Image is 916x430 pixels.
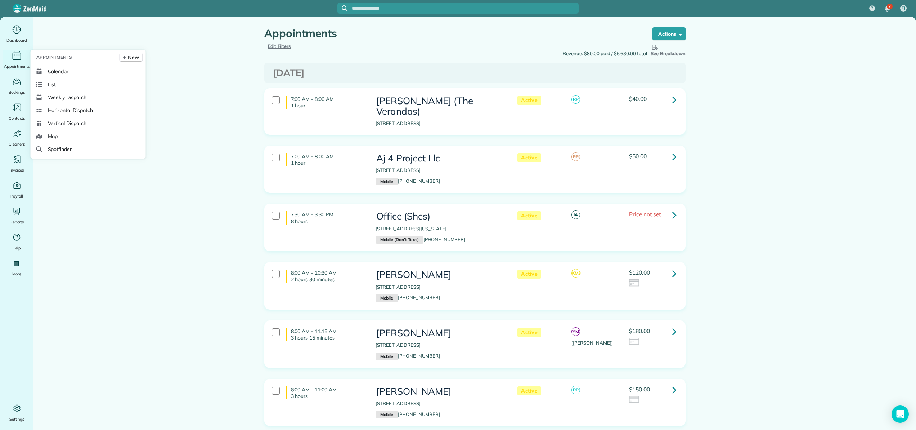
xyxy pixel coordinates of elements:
[48,81,56,88] span: List
[376,328,503,338] h3: [PERSON_NAME]
[273,68,677,78] h3: [DATE]
[3,128,31,148] a: Cleaners
[376,400,503,407] p: [STREET_ADDRESS]
[571,269,580,278] span: KM3
[517,270,541,279] span: Active
[629,279,640,287] img: icon_credit_card_neutral-3d9a980bd25ce6dbb0f2033d7200983694762465c175678fcbc2d8f4bc43548e.png
[9,115,25,122] span: Contacts
[376,411,440,417] a: Mobile[PHONE_NUMBER]
[571,210,580,219] span: IA
[6,37,27,44] span: Dashboard
[337,5,347,11] button: Focus search
[10,192,23,200] span: Payroll
[4,63,30,70] span: Appointments
[12,270,21,278] span: More
[517,386,541,395] span: Active
[629,396,640,404] img: icon_credit_card_neutral-3d9a980bd25ce6dbb0f2033d7200983694762465c175678fcbc2d8f4bc43548e.png
[629,269,650,276] span: $120.00
[571,327,580,336] span: YM
[33,104,143,117] a: Horizontal Dispatch
[3,154,31,174] a: Invoices
[3,76,31,96] a: Bookings
[286,96,365,109] h4: 7:00 AM - 8:00 AM
[3,50,31,70] a: Appointments
[286,153,365,166] h4: 7:00 AM - 8:00 AM
[9,416,24,423] span: Settings
[342,5,347,11] svg: Focus search
[376,167,503,174] p: [STREET_ADDRESS]
[291,160,365,166] p: 1 hour
[48,94,86,101] span: Weekly Dispatch
[291,393,365,399] p: 3 hours
[33,130,143,143] a: Map
[48,68,69,75] span: Calendar
[33,78,143,91] a: List
[3,179,31,200] a: Payroll
[376,353,398,360] small: Mobile
[571,340,612,346] span: ([PERSON_NAME])
[48,133,58,140] span: Map
[10,218,24,226] span: Reports
[629,338,640,346] img: icon_credit_card_neutral-3d9a980bd25ce6dbb0f2033d7200983694762465c175678fcbc2d8f4bc43548e.png
[10,167,24,174] span: Invoices
[902,5,905,11] span: EJ
[629,95,647,102] span: $40.00
[563,50,647,57] span: Revenue: $80.00 paid / $6,630.00 total
[3,403,31,423] a: Settings
[286,211,365,224] h4: 7:30 AM - 3:30 PM
[571,95,580,104] span: RP
[517,328,541,337] span: Active
[517,96,541,105] span: Active
[571,152,580,161] span: RR
[376,284,503,291] p: [STREET_ADDRESS]
[376,294,398,302] small: Mobile
[291,218,365,225] p: 8 hours
[629,386,650,393] span: $150.00
[3,231,31,252] a: Help
[376,178,398,186] small: Mobile
[291,334,365,341] p: 3 hours 15 minutes
[376,411,398,419] small: Mobile
[48,146,72,153] span: Spotfinder
[376,178,440,184] a: Mobile[PHONE_NUMBER]
[629,327,650,334] span: $180.00
[376,270,503,280] h3: [PERSON_NAME]
[629,210,661,218] span: Price not set
[651,43,686,57] button: See Breakdown
[880,1,895,17] div: 7 unread notifications
[376,386,503,397] h3: [PERSON_NAME]
[517,153,541,162] span: Active
[9,89,25,96] span: Bookings
[376,225,503,232] p: [STREET_ADDRESS][US_STATE]
[286,386,365,399] h4: 8:00 AM - 11:00 AM
[629,152,647,160] span: $50.00
[286,328,365,341] h4: 8:00 AM - 11:15 AM
[571,386,580,394] span: RP
[33,143,143,156] a: Spotfinder
[264,27,639,39] h1: Appointments
[376,211,503,222] h3: Office (Shcs)
[36,54,72,61] span: Appointments
[376,236,423,244] small: Mobile (Don't Text)
[48,120,86,127] span: Vertical Dispatch
[376,153,503,164] h3: Aj 4 Project Llc
[376,120,503,127] p: [STREET_ADDRESS]
[651,43,686,56] span: See Breakdown
[376,294,440,300] a: Mobile[PHONE_NUMBER]
[9,141,25,148] span: Cleaners
[376,96,503,116] h3: [PERSON_NAME] (The Verandas)
[892,405,909,423] div: Open Intercom Messenger
[286,270,365,283] h4: 8:00 AM - 10:30 AM
[33,91,143,104] a: Weekly Dispatch
[291,102,365,109] p: 1 hour
[48,107,93,114] span: Horizontal Dispatch
[268,43,291,49] a: Edit Filters
[376,353,440,359] a: Mobile[PHONE_NUMBER]
[376,342,503,349] p: [STREET_ADDRESS]
[652,27,686,40] button: Actions
[33,65,143,78] a: Calendar
[517,211,541,220] span: Active
[888,4,891,9] span: 7
[128,54,139,61] span: New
